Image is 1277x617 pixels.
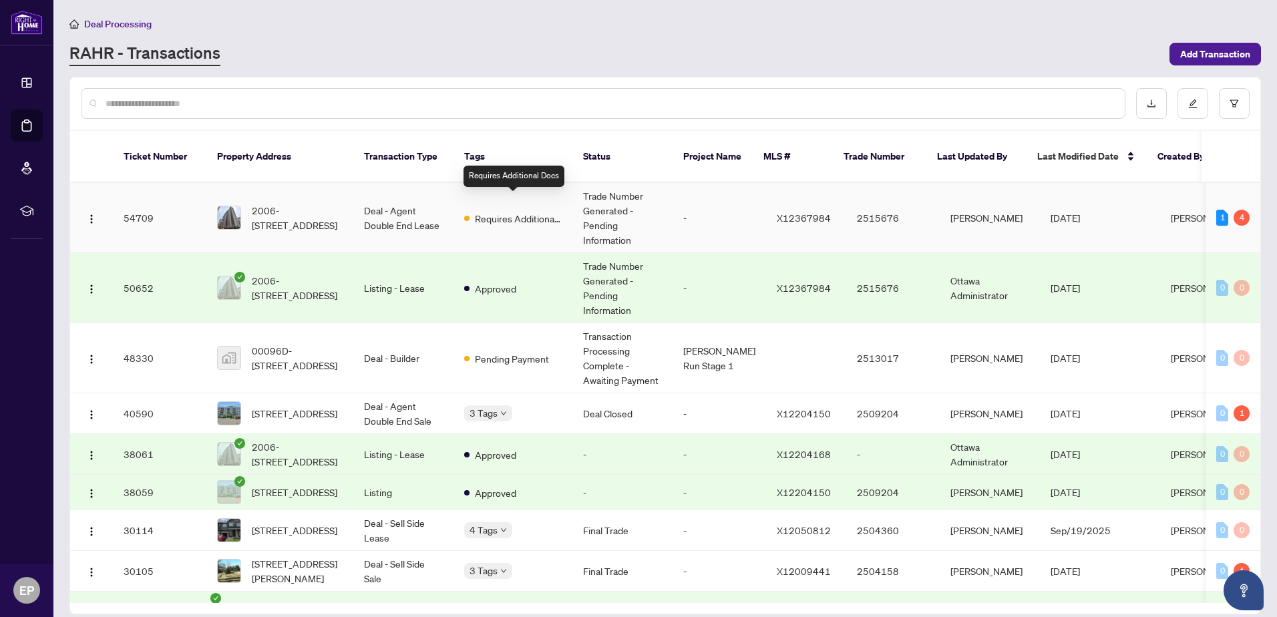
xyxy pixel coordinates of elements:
[1216,350,1228,366] div: 0
[475,281,516,296] span: Approved
[1216,522,1228,538] div: 0
[252,556,343,586] span: [STREET_ADDRESS][PERSON_NAME]
[1051,448,1080,460] span: [DATE]
[252,203,343,232] span: 2006-[STREET_ADDRESS]
[113,253,206,323] td: 50652
[1230,99,1239,108] span: filter
[673,323,766,393] td: [PERSON_NAME] Run Stage 1
[218,347,240,369] img: thumbnail-img
[252,485,337,499] span: [STREET_ADDRESS]
[1234,210,1250,226] div: 4
[1177,88,1208,119] button: edit
[1216,405,1228,421] div: 0
[113,434,206,475] td: 38061
[572,393,673,434] td: Deal Closed
[81,277,102,298] button: Logo
[673,510,766,551] td: -
[940,434,1040,475] td: Ottawa Administrator
[1216,563,1228,579] div: 0
[86,567,97,578] img: Logo
[673,253,766,323] td: -
[1051,407,1080,419] span: [DATE]
[940,253,1040,323] td: Ottawa Administrator
[777,407,831,419] span: X12204150
[86,488,97,499] img: Logo
[234,476,245,487] span: check-circle
[470,563,498,578] span: 3 Tags
[353,475,453,510] td: Listing
[572,131,673,183] th: Status
[113,475,206,510] td: 38059
[218,481,240,503] img: thumbnail-img
[1169,43,1261,65] button: Add Transaction
[218,560,240,582] img: thumbnail-img
[673,393,766,434] td: -
[218,519,240,542] img: thumbnail-img
[846,510,940,551] td: 2504360
[572,551,673,592] td: Final Trade
[470,405,498,421] span: 3 Tags
[572,434,673,475] td: -
[926,131,1027,183] th: Last Updated By
[777,282,831,294] span: X12367984
[252,439,343,469] span: 2006-[STREET_ADDRESS]
[81,560,102,582] button: Logo
[353,434,453,475] td: Listing - Lease
[846,323,940,393] td: 2513017
[1171,282,1243,294] span: [PERSON_NAME]
[84,18,152,30] span: Deal Processing
[777,212,831,224] span: X12367984
[500,527,507,534] span: down
[113,131,206,183] th: Ticket Number
[86,214,97,224] img: Logo
[81,403,102,424] button: Logo
[833,131,926,183] th: Trade Number
[846,475,940,510] td: 2509204
[1216,280,1228,296] div: 0
[777,565,831,577] span: X12009441
[19,581,34,600] span: EP
[1180,43,1250,65] span: Add Transaction
[218,206,240,229] img: thumbnail-img
[81,481,102,503] button: Logo
[846,183,940,253] td: 2515676
[353,183,453,253] td: Deal - Agent Double End Lease
[572,323,673,393] td: Transaction Processing Complete - Awaiting Payment
[69,19,79,29] span: home
[475,447,516,462] span: Approved
[353,253,453,323] td: Listing - Lease
[113,393,206,434] td: 40590
[572,510,673,551] td: Final Trade
[1234,350,1250,366] div: 0
[777,448,831,460] span: X12204168
[1216,484,1228,500] div: 0
[470,522,498,538] span: 4 Tags
[1188,99,1198,108] span: edit
[1171,407,1243,419] span: [PERSON_NAME]
[940,183,1040,253] td: [PERSON_NAME]
[673,551,766,592] td: -
[500,568,507,574] span: down
[846,551,940,592] td: 2504158
[846,253,940,323] td: 2515676
[234,272,245,282] span: check-circle
[218,443,240,465] img: thumbnail-img
[940,475,1040,510] td: [PERSON_NAME]
[1136,88,1167,119] button: download
[1051,282,1080,294] span: [DATE]
[1224,570,1264,610] button: Open asap
[11,10,43,35] img: logo
[252,343,343,373] span: 00096D-[STREET_ADDRESS]
[86,284,97,294] img: Logo
[1171,486,1243,498] span: [PERSON_NAME]
[1234,484,1250,500] div: 0
[572,183,673,253] td: Trade Number Generated - Pending Information
[1216,446,1228,462] div: 0
[500,410,507,417] span: down
[1219,88,1250,119] button: filter
[1234,522,1250,538] div: 0
[846,434,940,475] td: -
[1234,563,1250,579] div: 1
[673,131,753,183] th: Project Name
[940,323,1040,393] td: [PERSON_NAME]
